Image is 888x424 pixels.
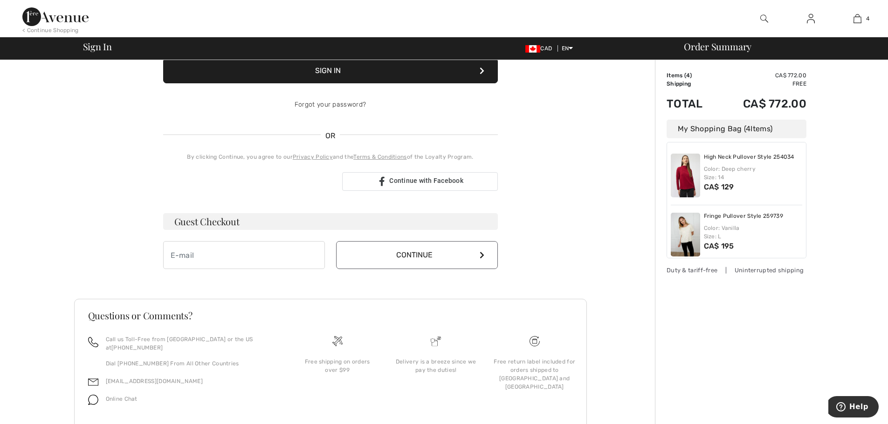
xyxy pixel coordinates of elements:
[530,336,540,346] img: Free shipping on orders over $99
[163,153,498,161] div: By clicking Continue, you agree to our and the of the Loyalty Program.
[106,396,138,402] span: Online Chat
[704,154,794,161] a: High Neck Pullover Style 254034
[671,213,700,256] img: Fringe Pullover Style 259739
[22,26,79,34] div: < Continue Shopping
[704,242,734,250] span: CA$ 195
[704,165,803,182] div: Color: Deep cherry Size: 14
[83,42,112,51] span: Sign In
[562,45,573,52] span: EN
[158,171,339,192] iframe: Sign in with Google Button
[525,45,540,53] img: Canadian Dollar
[807,13,815,24] img: My Info
[799,13,822,25] a: Sign In
[834,13,880,24] a: 4
[296,357,379,374] div: Free shipping on orders over $99
[295,101,366,108] a: Forgot your password?
[866,14,869,23] span: 4
[394,357,478,374] div: Delivery is a breeze since we pay the duties!
[704,182,734,191] span: CA$ 129
[667,71,717,80] td: Items ( )
[88,337,98,347] img: call
[353,154,406,160] a: Terms & Conditions
[717,88,806,120] td: CA$ 772.00
[854,13,861,24] img: My Bag
[493,357,577,391] div: Free return label included for orders shipped to [GEOGRAPHIC_DATA] and [GEOGRAPHIC_DATA]
[106,378,203,384] a: [EMAIL_ADDRESS][DOMAIN_NAME]
[293,154,333,160] a: Privacy Policy
[667,88,717,120] td: Total
[332,336,343,346] img: Free shipping on orders over $99
[525,45,556,52] span: CAD
[111,344,163,351] a: [PHONE_NUMBER]
[673,42,882,51] div: Order Summary
[828,396,879,419] iframe: Opens a widget where you can find more information
[163,241,325,269] input: E-mail
[667,120,806,138] div: My Shopping Bag ( Items)
[336,241,498,269] button: Continue
[671,154,700,197] img: High Neck Pullover Style 254034
[704,224,803,241] div: Color: Vanilla Size: L
[163,58,498,83] button: Sign In
[760,13,768,24] img: search the website
[106,335,277,352] p: Call us Toll-Free from [GEOGRAPHIC_DATA] or the US at
[389,177,463,184] span: Continue with Facebook
[163,213,498,230] h3: Guest Checkout
[22,7,89,26] img: 1ère Avenue
[667,266,806,275] div: Duty & tariff-free | Uninterrupted shipping
[717,80,806,88] td: Free
[667,80,717,88] td: Shipping
[321,130,340,141] span: OR
[704,213,783,220] a: Fringe Pullover Style 259739
[431,336,441,346] img: Delivery is a breeze since we pay the duties!
[88,395,98,405] img: chat
[342,172,498,191] a: Continue with Facebook
[717,71,806,80] td: CA$ 772.00
[88,311,573,320] h3: Questions or Comments?
[106,359,277,368] p: Dial [PHONE_NUMBER] From All Other Countries
[686,72,690,79] span: 4
[746,124,750,133] span: 4
[88,377,98,387] img: email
